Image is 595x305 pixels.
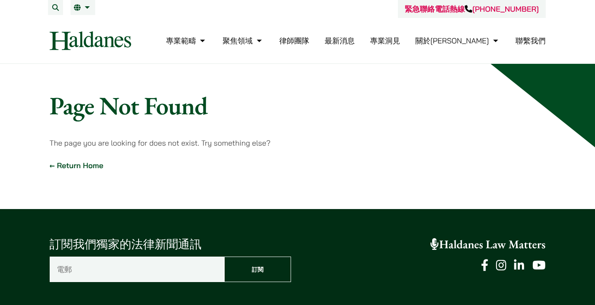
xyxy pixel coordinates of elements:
input: 電郵 [50,257,225,282]
p: The page you are looking for does not exist. Try something else? [50,137,546,149]
a: 專業洞見 [370,36,400,45]
a: 最新消息 [324,36,354,45]
h1: Page Not Found [50,91,546,121]
a: 聚焦領域 [223,36,264,45]
a: 關於何敦 [415,36,500,45]
p: 訂閱我們獨家的法律新聞通訊 [50,236,291,253]
a: ← Return Home [50,161,104,170]
a: 緊急聯絡電話熱線[PHONE_NUMBER] [405,4,539,14]
a: Haldanes Law Matters [430,237,546,252]
input: 訂閱 [224,257,291,282]
img: Logo of Haldanes [50,31,131,50]
a: 專業範疇 [166,36,207,45]
a: 律師團隊 [279,36,309,45]
a: 繁 [74,4,92,11]
a: 聯繫我們 [516,36,546,45]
